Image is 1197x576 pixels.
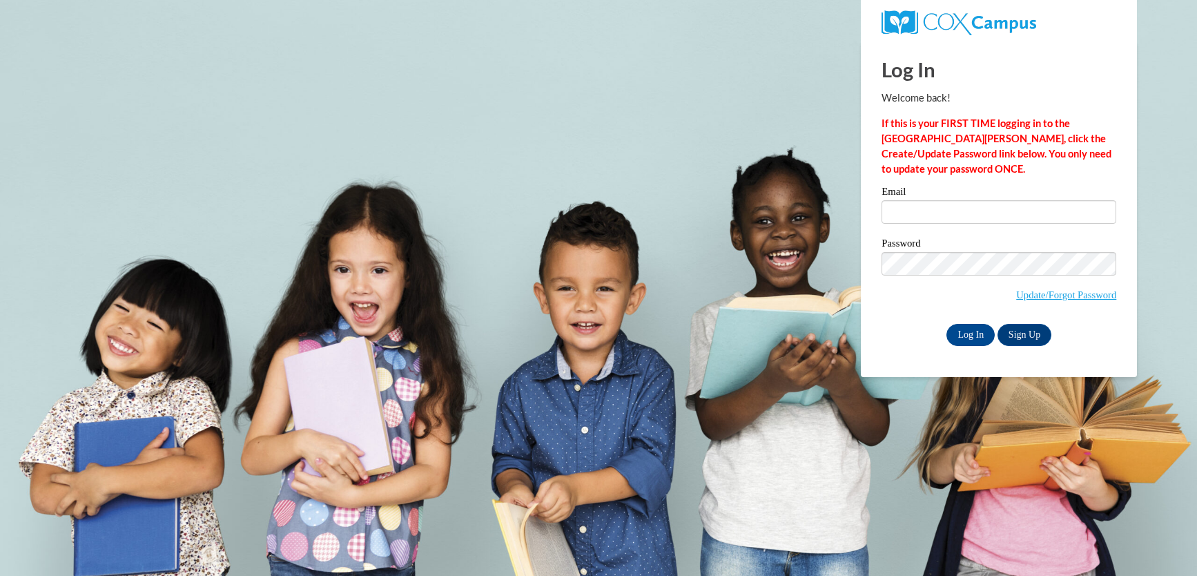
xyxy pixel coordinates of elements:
[882,90,1116,106] p: Welcome back!
[882,16,1035,28] a: COX Campus
[882,10,1035,35] img: COX Campus
[882,186,1116,200] label: Email
[882,55,1116,84] h1: Log In
[882,117,1111,175] strong: If this is your FIRST TIME logging in to the [GEOGRAPHIC_DATA][PERSON_NAME], click the Create/Upd...
[1016,289,1116,300] a: Update/Forgot Password
[946,324,995,346] input: Log In
[997,324,1051,346] a: Sign Up
[882,238,1116,252] label: Password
